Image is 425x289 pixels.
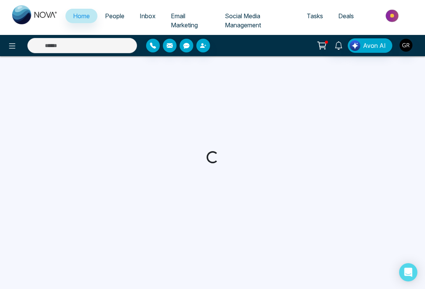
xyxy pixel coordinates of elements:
[132,9,163,23] a: Inbox
[97,9,132,23] a: People
[348,38,392,53] button: Avon AI
[105,12,124,20] span: People
[307,12,323,20] span: Tasks
[65,9,97,23] a: Home
[400,39,412,52] img: User Avatar
[12,5,58,24] img: Nova CRM Logo
[163,9,217,32] a: Email Marketing
[399,263,417,281] div: Open Intercom Messenger
[217,9,299,32] a: Social Media Management
[365,7,420,24] img: Market-place.gif
[299,9,331,23] a: Tasks
[331,9,361,23] a: Deals
[73,12,90,20] span: Home
[225,12,261,29] span: Social Media Management
[363,41,386,50] span: Avon AI
[140,12,156,20] span: Inbox
[338,12,354,20] span: Deals
[171,12,198,29] span: Email Marketing
[350,40,360,51] img: Lead Flow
